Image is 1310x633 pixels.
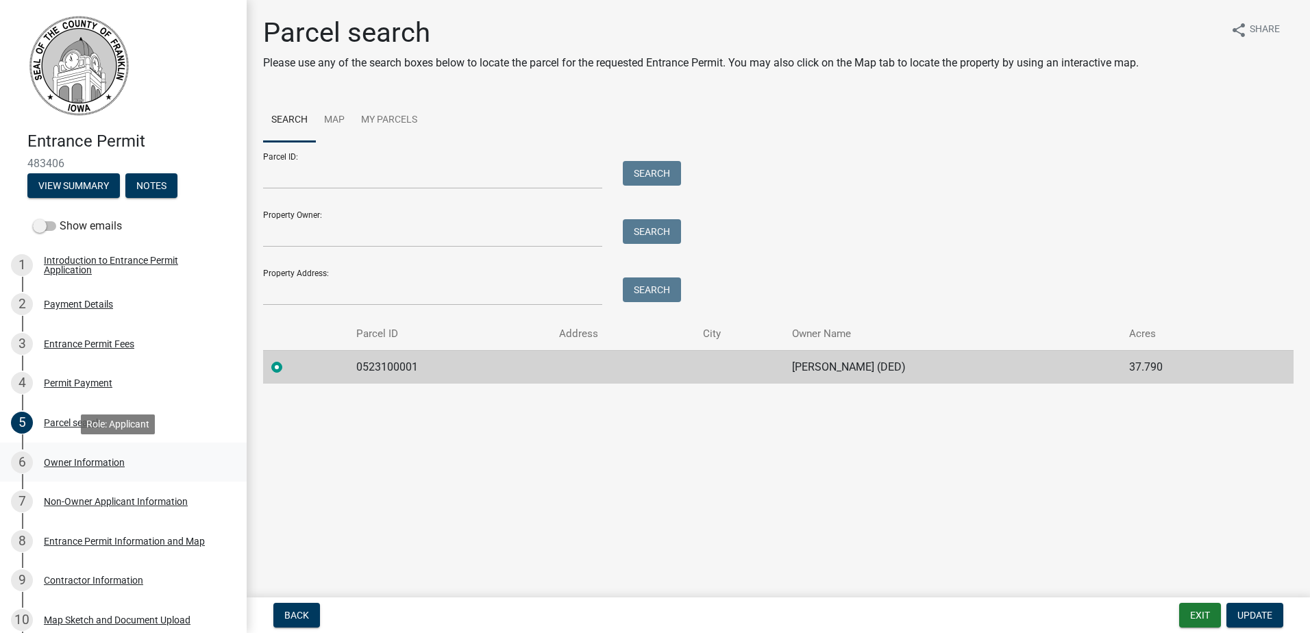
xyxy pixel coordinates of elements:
[1250,22,1280,38] span: Share
[551,318,695,350] th: Address
[27,14,130,117] img: Franklin County, Iowa
[125,181,177,192] wm-modal-confirm: Notes
[11,569,33,591] div: 9
[316,99,353,142] a: Map
[11,609,33,631] div: 10
[263,99,316,142] a: Search
[44,615,190,625] div: Map Sketch and Document Upload
[27,173,120,198] button: View Summary
[623,219,681,244] button: Search
[44,256,225,275] div: Introduction to Entrance Permit Application
[27,157,219,170] span: 483406
[1226,603,1283,628] button: Update
[1220,16,1291,43] button: shareShare
[44,575,143,585] div: Contractor Information
[27,181,120,192] wm-modal-confirm: Summary
[348,318,551,350] th: Parcel ID
[1121,350,1250,384] td: 37.790
[11,293,33,315] div: 2
[284,610,309,621] span: Back
[33,218,122,234] label: Show emails
[11,451,33,473] div: 6
[11,530,33,552] div: 8
[44,418,101,427] div: Parcel search
[27,132,236,151] h4: Entrance Permit
[125,173,177,198] button: Notes
[1237,610,1272,621] span: Update
[1179,603,1221,628] button: Exit
[348,350,551,384] td: 0523100001
[44,458,125,467] div: Owner Information
[44,497,188,506] div: Non-Owner Applicant Information
[44,536,205,546] div: Entrance Permit Information and Map
[11,333,33,355] div: 3
[263,55,1139,71] p: Please use any of the search boxes below to locate the parcel for the requested Entrance Permit. ...
[44,378,112,388] div: Permit Payment
[695,318,784,350] th: City
[81,414,155,434] div: Role: Applicant
[44,339,134,349] div: Entrance Permit Fees
[1231,22,1247,38] i: share
[273,603,320,628] button: Back
[353,99,425,142] a: My Parcels
[623,161,681,186] button: Search
[784,318,1122,350] th: Owner Name
[784,350,1122,384] td: [PERSON_NAME] (DED)
[263,16,1139,49] h1: Parcel search
[1121,318,1250,350] th: Acres
[11,372,33,394] div: 4
[11,491,33,512] div: 7
[11,254,33,276] div: 1
[44,299,113,309] div: Payment Details
[623,277,681,302] button: Search
[11,412,33,434] div: 5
